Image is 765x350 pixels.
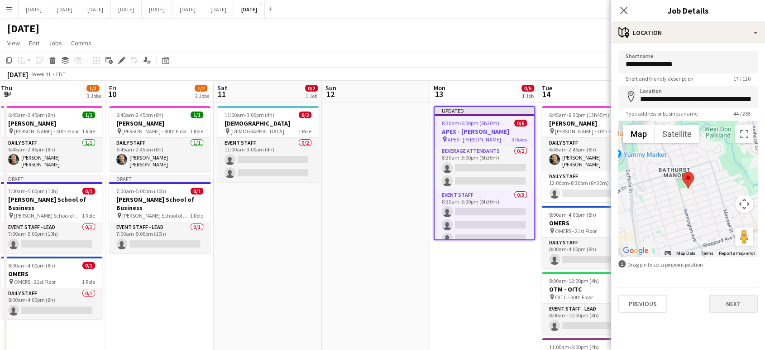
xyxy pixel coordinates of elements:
[82,188,95,194] span: 0/1
[549,112,609,118] span: 6:45am-8:30pm (13h45m)
[14,128,79,135] span: [PERSON_NAME] - 40th Floor
[80,0,111,18] button: [DATE]
[1,288,102,319] app-card-role: Daily Staff0/18:00am-4:00pm (8h)
[142,0,172,18] button: [DATE]
[48,39,62,47] span: Jobs
[109,175,210,253] app-job-card: Draft7:00am-5:00pm (10h)0/1[PERSON_NAME] School of Business [PERSON_NAME] School of Business - 30...
[324,89,336,99] span: 12
[25,37,43,49] a: Edit
[82,212,95,219] span: 1 Role
[549,277,599,284] span: 8:00am-12:00pm (4h)
[122,128,187,135] span: [PERSON_NAME] - 40th Floor
[203,0,234,18] button: [DATE]
[1,175,102,182] div: Draft
[555,294,593,301] span: OITC - 30th Floor
[435,146,534,190] app-card-role: Beverage Attendants0/28:30am-3:00pm (6h30m)
[542,285,643,293] h3: OTM - OITC
[82,278,95,285] span: 1 Role
[190,212,203,219] span: 1 Role
[191,188,203,194] span: 0/1
[542,219,643,227] h3: OMERS
[7,22,39,35] h1: [DATE]
[665,250,671,257] button: Keyboard shortcuts
[1,257,102,319] app-job-card: 8:00am-4:00pm (8h)0/1OMERS OMERS - 21st Floor1 RoleDaily Staff0/18:00am-4:00pm (8h)
[542,119,643,127] h3: [PERSON_NAME]
[234,0,265,18] button: [DATE]
[86,85,99,92] span: 1/3
[71,39,91,47] span: Comms
[435,127,534,136] h3: APEX - [PERSON_NAME]
[109,195,210,212] h3: [PERSON_NAME] School of Business
[1,175,102,253] app-job-card: Draft7:00am-5:00pm (10h)0/1[PERSON_NAME] School of Business [PERSON_NAME] School of Business - 30...
[542,272,643,335] app-job-card: 8:00am-12:00pm (4h)0/1OTM - OITC OITC - 30th Floor1 RoleEvent Staff - Lead0/18:00am-12:00pm (4h)
[108,89,116,99] span: 10
[434,106,535,240] app-job-card: Updated8:30am-3:00pm (6h30m)0/6APEX - [PERSON_NAME] APEX - [PERSON_NAME]3 RolesBeverage Attendant...
[1,195,102,212] h3: [PERSON_NAME] School of Business
[611,22,765,44] div: Location
[521,85,534,92] span: 0/6
[514,120,527,126] span: 0/6
[82,112,95,118] span: 1/1
[1,138,102,171] app-card-role: Daily Staff1/16:45am-2:45pm (8h)[PERSON_NAME] [PERSON_NAME]
[512,136,527,143] span: 3 Roles
[109,106,210,171] app-job-card: 6:45am-2:45pm (8h)1/1[PERSON_NAME] [PERSON_NAME] - 40th Floor1 RoleDaily Staff1/16:45am-2:45pm (8...
[30,71,53,78] span: Week 41
[1,119,102,127] h3: [PERSON_NAME]
[442,120,499,126] span: 8:30am-3:00pm (6h30m)
[1,84,12,92] span: Thu
[1,270,102,278] h3: OMERS
[719,251,755,256] a: Report a map error
[435,107,534,114] div: Updated
[676,250,695,257] button: Map Data
[623,125,655,143] button: Show street map
[542,206,643,268] app-job-card: 8:00am-4:00pm (8h)0/1OMERS OMERS - 21st Floor1 RoleDaily Staff0/18:00am-4:00pm (8h)
[555,228,597,234] span: OMERS - 21st Floor
[116,112,163,118] span: 6:45am-2:45pm (8h)
[14,278,56,285] span: OMERS - 21st Floor
[82,128,95,135] span: 1 Role
[116,188,166,194] span: 7:00am-5:00pm (10h)
[217,84,227,92] span: Sat
[195,85,207,92] span: 1/2
[434,84,445,92] span: Mon
[230,128,284,135] span: [DEMOGRAPHIC_DATA]
[618,75,701,82] span: Short and friendly description
[217,138,319,182] app-card-role: Event Staff0/211:00am-3:00pm (4h)
[305,85,318,92] span: 0/2
[542,238,643,268] app-card-role: Daily Staff0/18:00am-4:00pm (8h)
[67,37,95,49] a: Comms
[618,295,667,313] button: Previous
[109,222,210,253] app-card-role: Event Staff - Lead0/17:00am-5:00pm (10h)
[217,106,319,182] app-job-card: 11:00am-3:00pm (4h)0/2[DEMOGRAPHIC_DATA] [DEMOGRAPHIC_DATA]1 RoleEvent Staff0/211:00am-3:00pm (4h)
[109,119,210,127] h3: [PERSON_NAME]
[306,92,317,99] div: 1 Job
[8,112,55,118] span: 6:45am-2:45pm (8h)
[655,125,699,143] button: Show satellite imagery
[542,138,643,171] app-card-role: Daily Staff1/16:45am-2:45pm (8h)[PERSON_NAME] [PERSON_NAME]
[8,188,58,194] span: 7:00am-5:00pm (10h)
[735,125,753,143] button: Toggle fullscreen view
[19,0,49,18] button: [DATE]
[1,106,102,171] app-job-card: 6:45am-2:45pm (8h)1/1[PERSON_NAME] [PERSON_NAME] - 40th Floor1 RoleDaily Staff1/16:45am-2:45pm (8...
[29,39,39,47] span: Edit
[542,106,643,202] div: 6:45am-8:30pm (13h45m)1/2[PERSON_NAME] [PERSON_NAME] - 40th Floor2 RolesDaily Staff1/16:45am-2:45...
[195,92,209,99] div: 2 Jobs
[1,222,102,253] app-card-role: Event Staff - Lead0/17:00am-5:00pm (10h)
[618,110,705,117] span: Type address or business name
[299,112,311,118] span: 0/2
[49,0,80,18] button: [DATE]
[542,84,552,92] span: Tue
[217,119,319,127] h3: [DEMOGRAPHIC_DATA]
[4,37,24,49] a: View
[8,262,55,269] span: 8:00am-4:00pm (8h)
[191,112,203,118] span: 1/1
[225,112,274,118] span: 11:00am-3:00pm (4h)
[111,0,142,18] button: [DATE]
